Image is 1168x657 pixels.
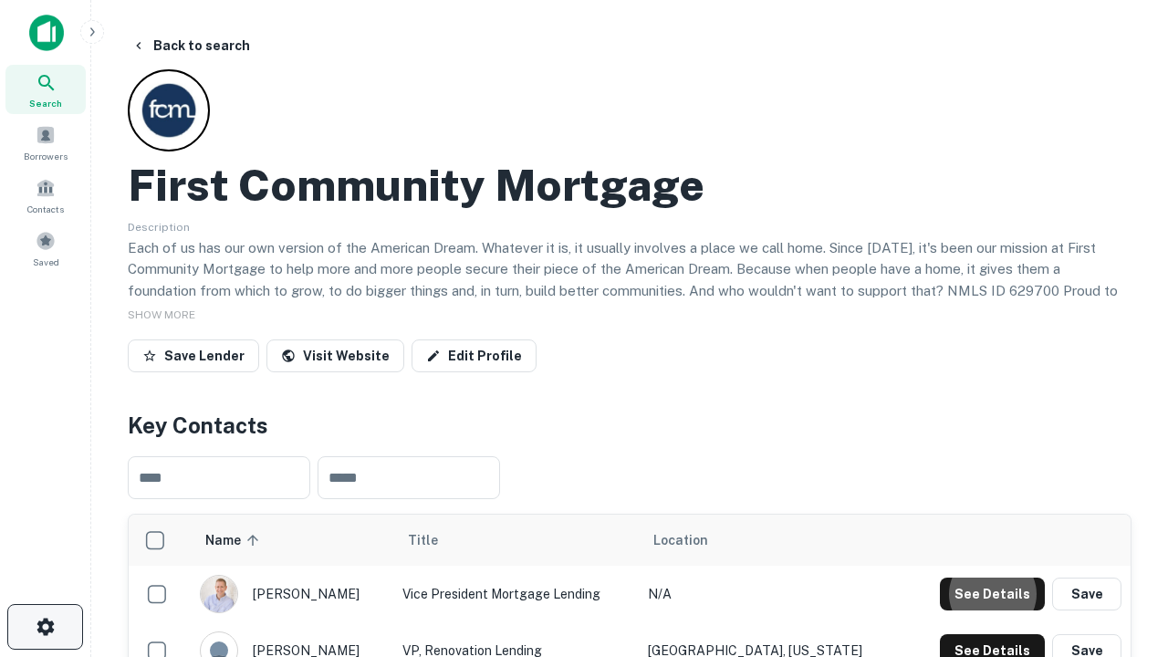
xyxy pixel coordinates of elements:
[33,255,59,269] span: Saved
[27,202,64,216] span: Contacts
[393,515,639,566] th: Title
[200,575,384,613] div: [PERSON_NAME]
[128,159,704,212] h2: First Community Mortgage
[128,308,195,321] span: SHOW MORE
[128,237,1131,323] p: Each of us has our own version of the American Dream. Whatever it is, it usually involves a place...
[412,339,537,372] a: Edit Profile
[205,529,265,551] span: Name
[393,566,639,622] td: Vice President Mortgage Lending
[128,221,190,234] span: Description
[408,529,462,551] span: Title
[940,578,1045,610] button: See Details
[266,339,404,372] a: Visit Website
[639,515,903,566] th: Location
[1077,453,1168,540] iframe: Chat Widget
[29,96,62,110] span: Search
[191,515,393,566] th: Name
[128,409,1131,442] h4: Key Contacts
[5,171,86,220] a: Contacts
[5,118,86,167] a: Borrowers
[5,224,86,273] a: Saved
[201,576,237,612] img: 1520878720083
[124,29,257,62] button: Back to search
[1052,578,1121,610] button: Save
[128,339,259,372] button: Save Lender
[639,566,903,622] td: N/A
[29,15,64,51] img: capitalize-icon.png
[24,149,68,163] span: Borrowers
[653,529,708,551] span: Location
[5,65,86,114] a: Search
